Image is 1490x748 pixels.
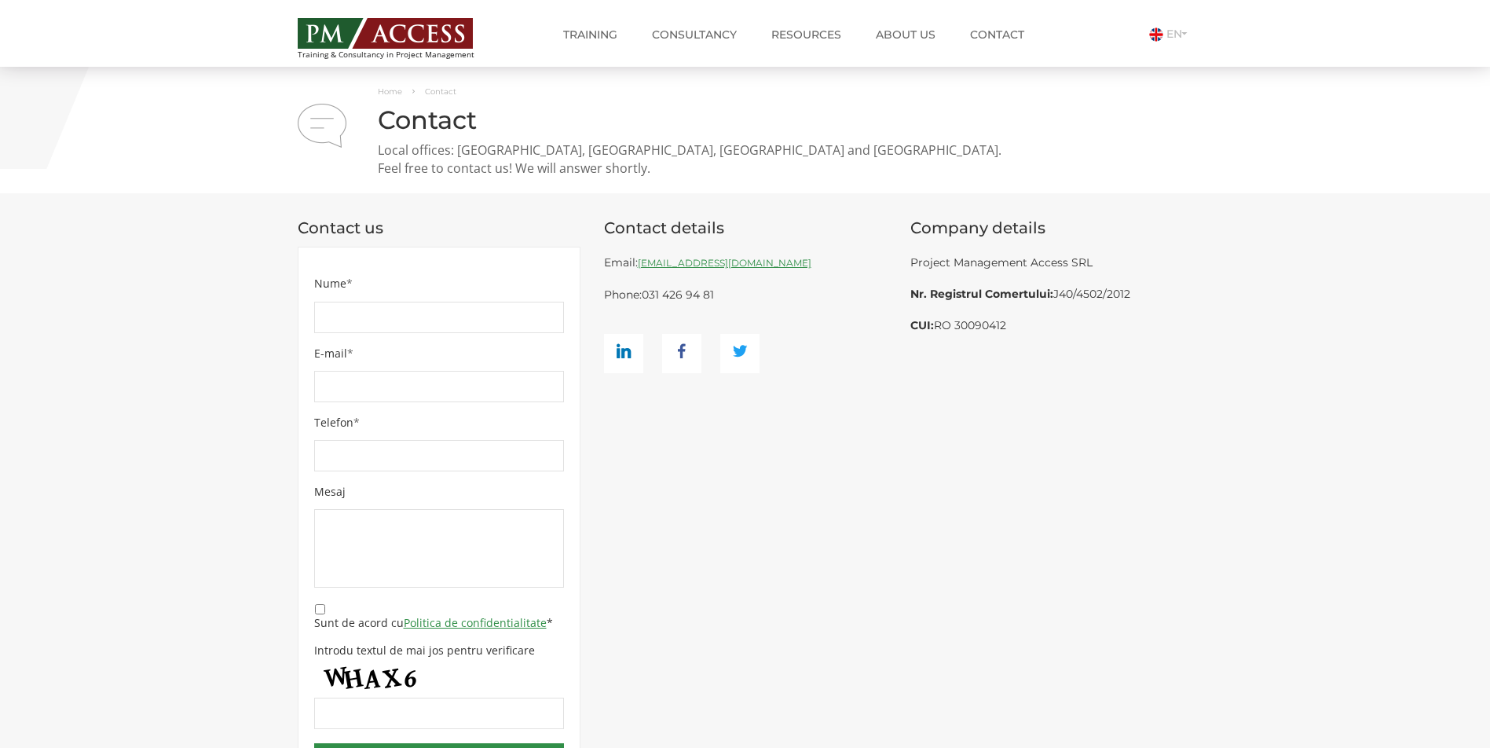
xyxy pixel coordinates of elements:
b: Nr. Registrul Comertului: [910,287,1053,301]
a: Home [378,86,402,97]
span: Contact [425,86,456,97]
div: Email: Phone: [604,247,887,373]
a: 031 426 94 81 [642,288,714,302]
a: Training [551,19,629,50]
span: Training & Consultancy in Project Management [298,50,504,59]
img: PM ACCESS - Echipa traineri si consultanti certificati PMP: Narciss Popescu, Mihai Olaru, Monica ... [298,18,473,49]
img: Engleza [1149,27,1163,42]
a: Training & Consultancy in Project Management [298,13,504,59]
label: Mesaj [314,485,346,499]
a: EN [1149,27,1193,41]
b: CUI: [910,318,934,332]
a: Politica de confidentialitate [404,615,547,630]
a: Resources [760,19,853,50]
p: Company details [910,217,1193,240]
h1: Contact [298,106,1193,134]
label: Nume [314,277,353,291]
p: Contact details [604,217,887,240]
a: Contact [958,19,1036,50]
label: Sunt de acord cu * [314,614,553,631]
label: E-mail [314,346,353,361]
p: Contact us [298,217,580,240]
label: Introdu textul de mai jos pentru verificare [314,643,535,658]
p: Local offices: [GEOGRAPHIC_DATA], [GEOGRAPHIC_DATA], [GEOGRAPHIC_DATA] and [GEOGRAPHIC_DATA]. Fee... [298,141,1193,178]
a: About us [864,19,947,50]
div: Project Management Access SRL J40/4502/2012 RO 30090412 [910,247,1193,341]
img: contact.png [298,104,346,148]
a: Consultancy [640,19,749,50]
a: [EMAIL_ADDRESS][DOMAIN_NAME] [638,257,811,269]
label: Telefon [314,416,360,430]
